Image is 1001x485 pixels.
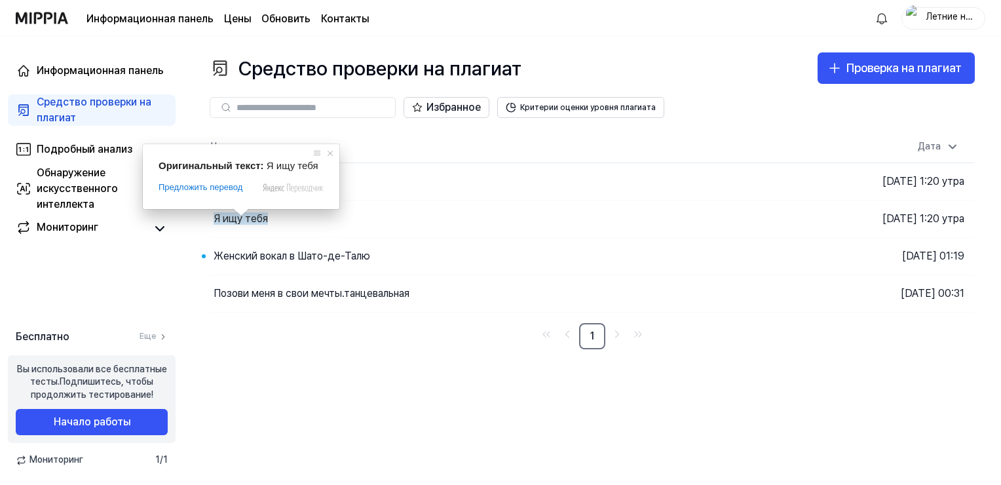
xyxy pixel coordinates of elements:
ya-tr-span: Критерии оценки уровня плагиата [520,102,656,113]
ya-tr-span: Обнаружение искусственного интеллекта [37,166,118,210]
ya-tr-span: [DATE] 1:20 утра [882,175,964,187]
ya-tr-span: [DATE] 01:19 [902,250,964,262]
ya-tr-span: Начало работы [54,414,130,430]
ya-tr-span: 1 [163,454,168,465]
ya-tr-span: Подробный анализ [37,143,132,155]
span: Предложить перевод [159,182,242,193]
a: Перейти к последней странице [629,325,647,343]
a: Мониторинг [16,220,147,238]
button: Избранное [404,97,489,118]
a: Подробный анализ [8,134,176,165]
a: Средство проверки на плагиат [8,94,176,126]
img: Алин [874,10,890,26]
a: Обнаружение искусственного интеллекта [8,173,176,204]
ya-tr-span: Контакты [321,12,369,25]
ya-tr-span: Еще [140,331,156,342]
ya-tr-span: / [160,454,163,465]
ya-tr-span: Средство проверки на плагиат [238,54,521,82]
ya-tr-span: Позови меня в свои мечты. [214,287,344,300]
ya-tr-span: Информационная панель [86,12,214,25]
a: Перейти к следующей странице [608,325,626,343]
ya-tr-span: Избранное [426,100,481,115]
button: Критерии оценки уровня плагиата [497,97,664,118]
ya-tr-span: Цены [224,12,251,25]
ya-tr-span: танцевальная [344,287,409,300]
ya-tr-span: Проверка на плагиат [846,61,962,75]
a: Обновить [261,11,311,27]
a: Цены [224,11,251,27]
ya-tr-span: Дата [918,140,941,153]
ya-tr-span: Мониторинг [37,221,98,233]
ya-tr-span: Я ищу тебя [214,212,268,225]
ya-tr-span: Информационная панель [37,64,164,77]
ya-tr-span: Обновить [261,12,311,25]
button: ПрофильЛетние ночи [901,7,985,29]
a: Информационная панель [86,11,214,27]
button: Начало работы [16,409,168,435]
a: Перейти на предыдущую страницу [558,325,576,343]
ya-tr-span: Средство проверки на плагиат [37,96,151,124]
span: Оригинальный текст: [159,160,264,171]
td: [DATE] 1:20 утра [784,200,975,237]
ya-tr-span: 1 [155,454,160,465]
button: Проверка на плагиат [818,52,975,84]
a: Перейти на первую страницу [537,325,556,343]
ya-tr-span: Мониторинг [29,454,83,467]
ya-tr-span: Вы использовали все бесплатные тесты. [17,364,167,387]
ya-tr-span: Бесплатно [16,330,69,343]
ya-tr-span: Женский вокал в Шато-де-Талю [214,250,370,262]
a: Контакты [321,11,369,27]
ya-tr-span: Летние ночи [926,11,977,35]
ya-tr-span: Название [211,141,253,151]
span: Я ищу тебя [267,160,318,171]
a: Еще [140,331,168,342]
a: Информационная панель [8,55,176,87]
a: 1 [579,323,605,349]
ya-tr-span: Подпишитесь, чтобы продолжить тестирование! [31,376,154,400]
img: Профиль [906,5,922,31]
ya-tr-span: [DATE] 00:31 [901,287,964,300]
nav: разбивка на страницы [210,323,975,349]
